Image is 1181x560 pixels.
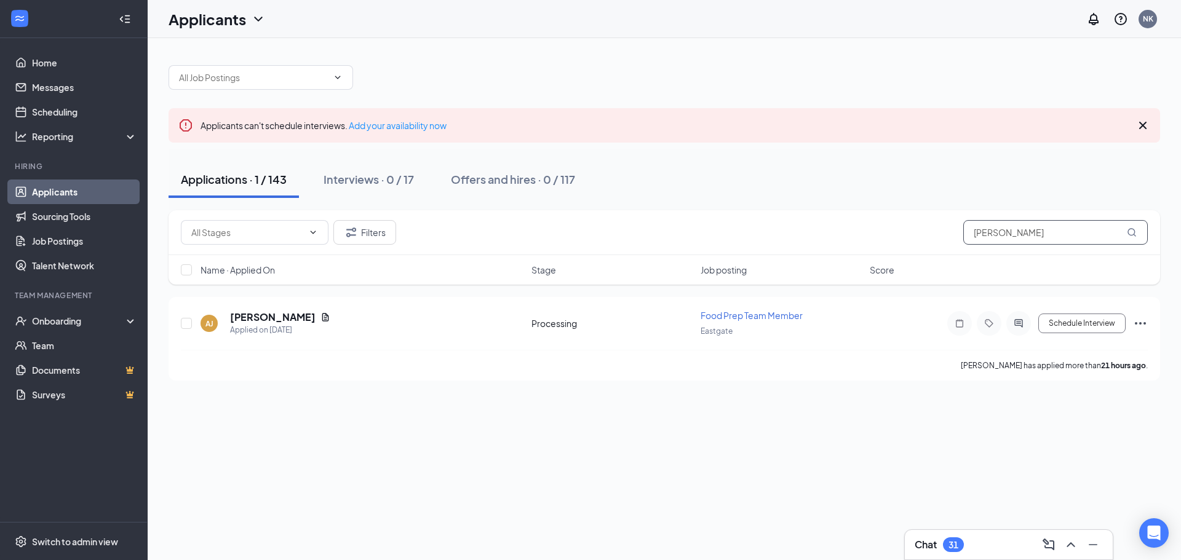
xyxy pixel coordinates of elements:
div: Hiring [15,161,135,172]
svg: UserCheck [15,315,27,327]
button: ChevronUp [1061,535,1081,554]
input: All Job Postings [179,71,328,84]
div: Interviews · 0 / 17 [324,172,414,187]
a: Sourcing Tools [32,204,137,229]
span: Eastgate [701,326,733,336]
p: [PERSON_NAME] has applied more than . [961,360,1148,371]
svg: ComposeMessage [1041,537,1056,552]
svg: ChevronDown [333,73,343,82]
a: Home [32,50,137,75]
div: Switch to admin view [32,535,118,548]
a: SurveysCrown [32,382,137,407]
input: All Stages [191,226,303,239]
svg: Ellipses [1133,316,1148,331]
svg: ActiveChat [1011,318,1026,328]
a: Messages [32,75,137,100]
button: Schedule Interview [1038,314,1126,333]
div: Team Management [15,290,135,301]
span: Score [870,264,894,276]
div: AJ [205,318,213,329]
svg: Settings [15,535,27,548]
h5: [PERSON_NAME] [230,310,316,324]
svg: Error [178,118,193,133]
h1: Applicants [169,9,246,30]
b: 21 hours ago [1101,361,1146,370]
svg: Note [952,318,967,328]
button: Minimize [1083,535,1103,554]
a: Team [32,333,137,358]
svg: QuestionInfo [1113,12,1128,26]
div: Onboarding [32,315,127,327]
div: NK [1143,14,1153,24]
span: Applicants can't schedule interviews. [201,120,447,131]
div: Open Intercom Messenger [1139,518,1169,548]
svg: Collapse [119,13,131,25]
a: DocumentsCrown [32,358,137,382]
span: Job posting [701,264,747,276]
span: Name · Applied On [201,264,275,276]
a: Add your availability now [349,120,447,131]
svg: MagnifyingGlass [1127,227,1137,237]
svg: ChevronUp [1064,537,1078,552]
svg: Minimize [1086,537,1100,552]
div: Applications · 1 / 143 [181,172,287,187]
svg: WorkstreamLogo [14,12,26,25]
div: Offers and hires · 0 / 117 [451,172,575,187]
svg: Filter [344,225,359,240]
a: Job Postings [32,229,137,253]
svg: Notifications [1086,12,1101,26]
input: Search in applications [963,220,1148,245]
svg: Cross [1135,118,1150,133]
svg: ChevronDown [308,227,318,237]
button: ComposeMessage [1039,535,1059,554]
a: Scheduling [32,100,137,124]
a: Applicants [32,179,137,204]
div: Reporting [32,130,138,143]
span: Stage [531,264,556,276]
h3: Chat [915,538,937,551]
div: Processing [531,317,693,329]
svg: Document [320,312,330,322]
button: Filter Filters [333,220,396,245]
span: Food Prep Team Member [701,310,803,321]
svg: Tag [982,318,996,328]
svg: Analysis [15,130,27,143]
a: Talent Network [32,253,137,278]
div: Applied on [DATE] [230,324,330,336]
div: 31 [948,540,958,550]
svg: ChevronDown [251,12,266,26]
